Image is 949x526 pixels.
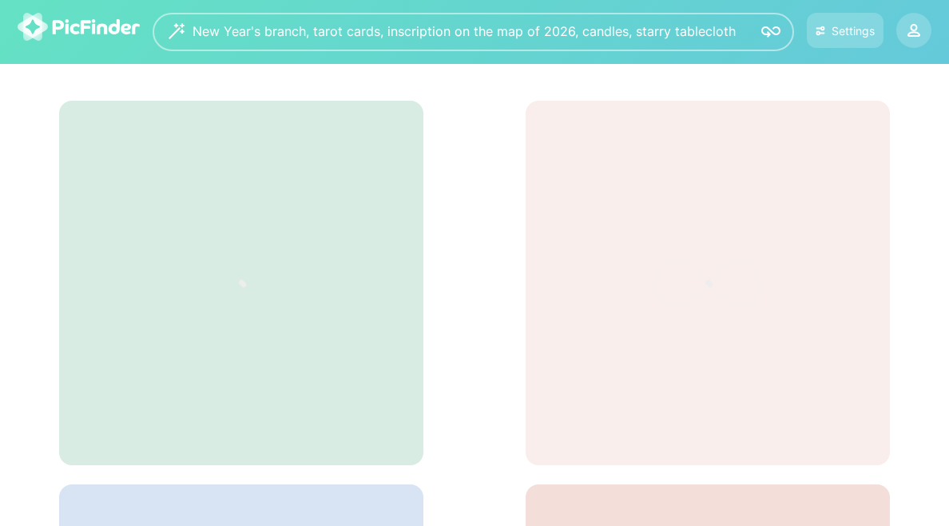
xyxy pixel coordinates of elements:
[761,22,780,42] img: icon-search.svg
[832,24,875,38] div: Settings
[807,13,883,48] button: Settings
[18,13,140,41] img: logo-picfinder-white-transparent.svg
[816,24,826,38] img: icon-settings.svg
[169,23,185,39] img: wizard.svg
